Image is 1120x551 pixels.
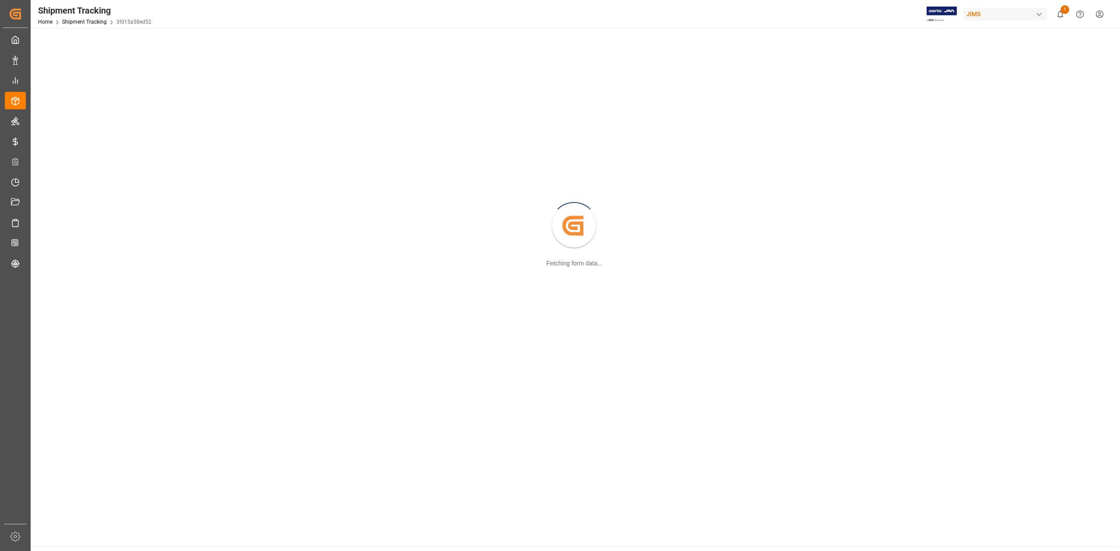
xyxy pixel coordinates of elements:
[1050,4,1070,24] button: show 1 new notifications
[1070,4,1090,24] button: Help Center
[963,8,1047,21] div: JIMS
[1060,5,1069,14] span: 1
[38,19,52,25] a: Home
[927,7,957,22] img: Exertis%20JAM%20-%20Email%20Logo.jpg_1722504956.jpg
[62,19,107,25] a: Shipment Tracking
[546,259,602,268] div: Fetching form data...
[963,6,1050,22] button: JIMS
[38,4,151,17] div: Shipment Tracking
